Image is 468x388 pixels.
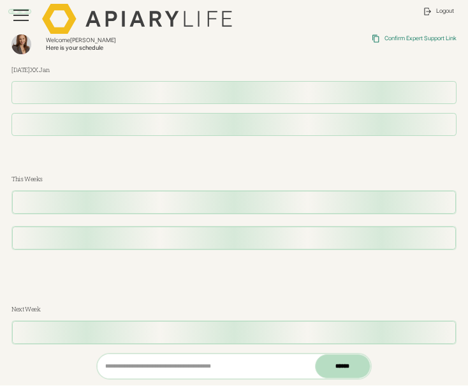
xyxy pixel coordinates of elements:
[11,175,457,184] h3: This Weeks
[384,35,457,42] div: Confirm Expert Support Link
[11,66,457,75] h3: [DATE]
[70,37,116,43] span: [PERSON_NAME]
[417,1,459,21] a: Logout
[436,8,454,15] div: Logout
[30,66,50,74] span: XX Jan
[46,37,250,44] div: Welcome
[46,45,250,52] div: Here is your schedule
[11,305,457,315] h3: Next Week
